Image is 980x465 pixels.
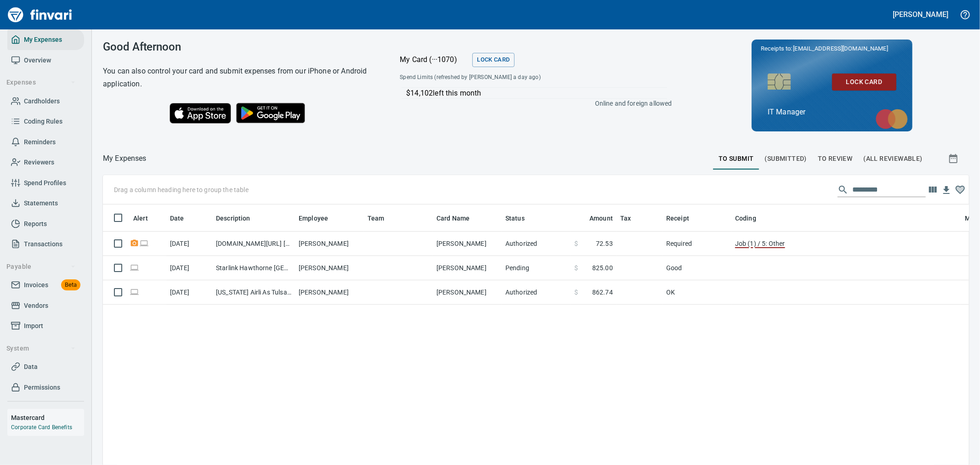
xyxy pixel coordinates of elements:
[11,424,72,431] a: Corporate Card Benefits
[953,183,967,197] button: Column choices favorited. Click to reset to default
[433,232,502,256] td: [PERSON_NAME]
[893,10,948,19] h5: [PERSON_NAME]
[6,261,76,272] span: Payable
[589,213,613,224] span: Amount
[24,136,56,148] span: Reminders
[502,280,571,305] td: Authorized
[505,213,525,224] span: Status
[765,153,807,164] span: (Submitted)
[24,198,58,209] span: Statements
[3,74,79,91] button: Expenses
[7,214,84,234] a: Reports
[170,103,231,124] img: Download on the App Store
[61,280,80,290] span: Beta
[7,91,84,112] a: Cardholders
[891,7,951,22] button: [PERSON_NAME]
[166,256,212,280] td: [DATE]
[130,265,139,271] span: Online transaction
[7,50,84,71] a: Overview
[505,213,537,224] span: Status
[7,29,84,50] a: My Expenses
[592,263,613,272] span: 825.00
[103,40,377,53] h3: Good Afternoon
[24,34,62,45] span: My Expenses
[592,288,613,297] span: 862.74
[368,213,397,224] span: Team
[7,234,84,255] a: Transactions
[792,44,889,53] span: [EMAIL_ADDRESS][DOMAIN_NAME]
[839,76,889,88] span: Lock Card
[768,107,896,118] p: IT Manager
[719,153,754,164] span: To Submit
[295,256,364,280] td: [PERSON_NAME]
[818,153,853,164] span: To Review
[502,256,571,280] td: Pending
[926,183,940,197] button: Choose columns to display
[170,213,184,224] span: Date
[7,316,84,336] a: Import
[133,213,148,224] span: Alert
[940,183,953,197] button: Download table
[436,213,482,224] span: Card Name
[24,279,48,291] span: Invoices
[166,232,212,256] td: [DATE]
[24,218,47,230] span: Reports
[103,153,147,164] p: My Expenses
[212,232,295,256] td: [DOMAIN_NAME][URL] [GEOGRAPHIC_DATA] [GEOGRAPHIC_DATA]
[212,256,295,280] td: Starlink Hawthorne [GEOGRAPHIC_DATA]
[620,213,631,224] span: Tax
[24,300,48,312] span: Vendors
[433,256,502,280] td: [PERSON_NAME]
[477,55,510,65] span: Lock Card
[7,173,84,193] a: Spend Profiles
[864,153,923,164] span: (All Reviewable)
[103,65,377,91] h6: You can also control your card and submit expenses from our iPhone or Android application.
[596,239,613,248] span: 72.53
[24,96,60,107] span: Cardholders
[832,74,896,91] button: Lock Card
[130,240,139,246] span: Receipt Required
[24,320,43,332] span: Import
[620,213,643,224] span: Tax
[24,238,62,250] span: Transactions
[24,116,62,127] span: Coding Rules
[295,280,364,305] td: [PERSON_NAME]
[139,240,149,246] span: Online transaction
[761,44,903,53] p: Receipts to:
[574,239,578,248] span: $
[7,377,84,398] a: Permissions
[574,288,578,297] span: $
[130,289,139,295] span: Online transaction
[368,213,385,224] span: Team
[11,413,84,423] h6: Mastercard
[212,280,295,305] td: [US_STATE] Airli As Tulsa OK
[295,232,364,256] td: [PERSON_NAME]
[299,213,328,224] span: Employee
[3,258,79,275] button: Payable
[6,4,74,26] img: Finvari
[24,157,54,168] span: Reviewers
[24,361,38,373] span: Data
[231,98,310,128] img: Get it on Google Play
[6,77,76,88] span: Expenses
[436,213,470,224] span: Card Name
[574,263,578,272] span: $
[7,275,84,295] a: InvoicesBeta
[216,213,262,224] span: Description
[663,256,731,280] td: Good
[502,232,571,256] td: Authorized
[166,280,212,305] td: [DATE]
[400,54,469,65] p: My Card (···1070)
[7,357,84,377] a: Data
[666,213,689,224] span: Receipt
[663,280,731,305] td: OK
[24,177,66,189] span: Spend Profiles
[392,99,672,108] p: Online and foreign allowed
[7,111,84,132] a: Coding Rules
[7,152,84,173] a: Reviewers
[7,193,84,214] a: Statements
[216,213,250,224] span: Description
[735,213,756,224] span: Coding
[578,213,613,224] span: Amount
